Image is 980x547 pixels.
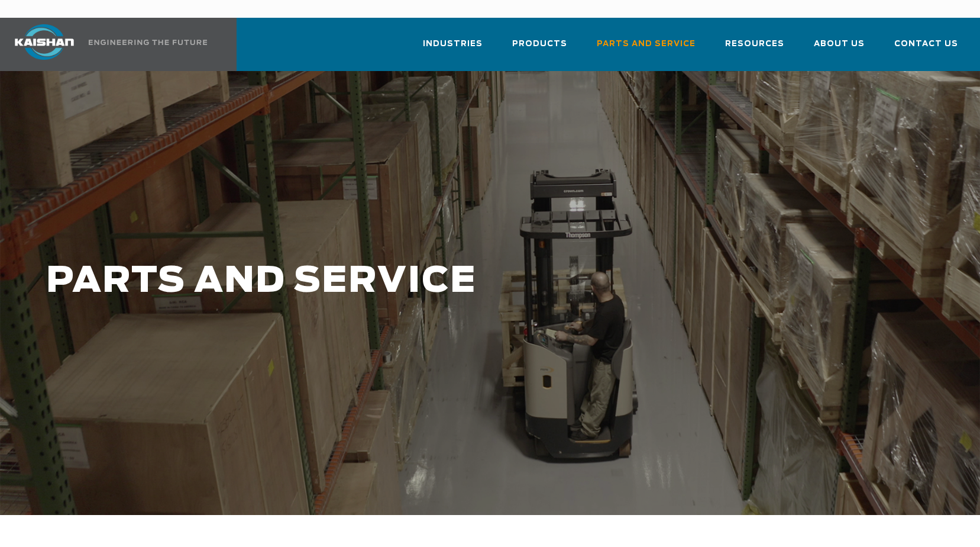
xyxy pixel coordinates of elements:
a: Industries [423,28,483,69]
a: About Us [814,28,865,69]
img: Engineering the future [89,40,207,45]
span: Resources [725,37,784,51]
span: About Us [814,37,865,51]
a: Resources [725,28,784,69]
a: Parts and Service [597,28,696,69]
span: Parts and Service [597,37,696,51]
a: Contact Us [894,28,958,69]
h1: PARTS AND SERVICE [46,262,783,301]
span: Products [512,37,567,51]
a: Products [512,28,567,69]
span: Contact Us [894,37,958,51]
span: Industries [423,37,483,51]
